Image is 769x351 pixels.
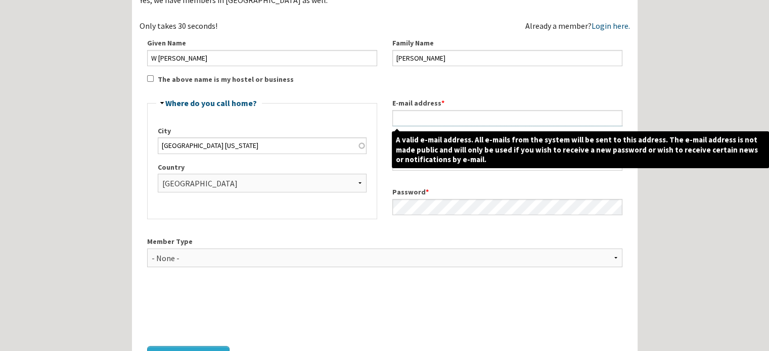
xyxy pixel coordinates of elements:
[165,98,257,108] a: Where do you call home?
[158,126,367,136] label: City
[140,22,385,30] div: Only takes 30 seconds!
[147,236,622,247] label: Member Type
[147,38,377,48] label: Given Name
[592,21,630,31] a: Login here.
[158,162,367,173] label: Country
[392,131,769,169] span: A valid e-mail address. All e-mails from the system will be sent to this address. The e-mail addr...
[441,98,444,108] span: This field is required.
[525,22,630,30] div: Already a member?
[392,98,622,109] label: E-mail address
[392,38,622,48] label: Family Name
[158,74,294,85] label: The above name is my hostel or business
[147,291,301,330] iframe: reCAPTCHA
[426,187,429,196] span: This field is required.
[392,187,622,197] label: Password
